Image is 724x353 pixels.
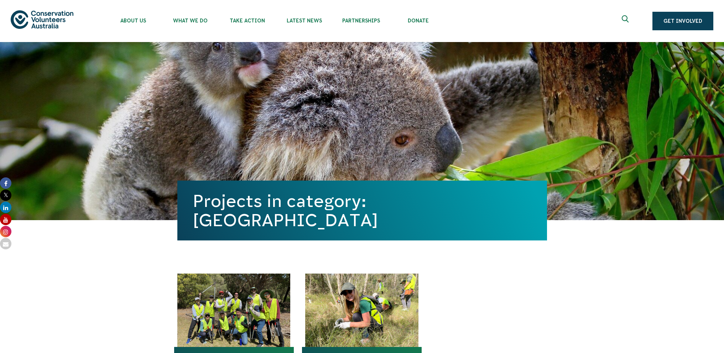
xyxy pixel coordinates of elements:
h1: Projects in category: [GEOGRAPHIC_DATA] [193,191,531,230]
span: About Us [105,18,162,24]
span: What We Do [162,18,219,24]
span: Partnerships [333,18,390,24]
img: logo.svg [11,10,73,28]
a: Get Involved [652,12,713,30]
button: Expand search box Close search box [618,12,635,30]
span: Take Action [219,18,276,24]
span: Expand search box [622,15,631,27]
span: Latest News [276,18,333,24]
span: Donate [390,18,447,24]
